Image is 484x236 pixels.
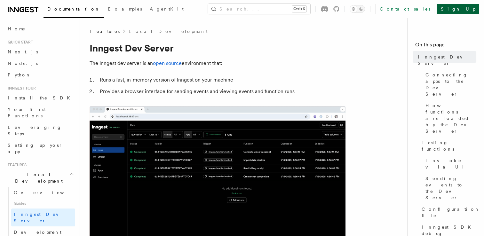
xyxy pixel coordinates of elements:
a: Overview [11,187,75,198]
span: Inngest tour [5,86,36,91]
a: Install the SDK [5,92,75,104]
a: Examples [104,2,146,17]
span: Install the SDK [8,95,74,100]
h1: Inngest Dev Server [90,42,345,54]
span: Sending events to the Dev Server [425,175,476,201]
a: Sign Up [437,4,479,14]
span: Leveraging Steps [8,125,62,136]
span: Next.js [8,49,38,54]
a: Home [5,23,75,35]
span: Home [8,26,26,32]
a: Next.js [5,46,75,58]
a: Inngest Dev Server [415,51,476,69]
span: Python [8,72,31,77]
li: Provides a browser interface for sending events and viewing events and function runs [98,87,345,96]
span: Quick start [5,40,33,45]
span: Examples [108,6,142,12]
a: Your first Functions [5,104,75,122]
span: Features [90,28,120,35]
span: Inngest Dev Server [14,212,68,223]
span: Configuration file [422,206,480,219]
button: Search...Ctrl+K [208,4,310,14]
a: Invoke via UI [423,155,476,173]
a: open source [153,60,182,66]
span: Node.js [8,61,38,66]
a: Setting up your app [5,139,75,157]
a: Python [5,69,75,81]
a: Configuration file [419,203,476,221]
span: Features [5,162,27,168]
span: Connecting apps to the Dev Server [425,72,476,97]
a: Testing functions [419,137,476,155]
span: Local Development [5,171,70,184]
span: Setting up your app [8,143,63,154]
li: Runs a fast, in-memory version of Inngest on your machine [98,75,345,84]
a: AgentKit [146,2,187,17]
span: Testing functions [422,139,476,152]
span: How functions are loaded by the Dev Server [425,102,476,134]
span: Documentation [47,6,100,12]
kbd: Ctrl+K [292,6,306,12]
a: How functions are loaded by the Dev Server [423,100,476,137]
span: Your first Functions [8,107,46,118]
span: Guides [11,198,75,208]
a: Documentation [44,2,104,18]
span: AgentKit [150,6,184,12]
button: Toggle dark mode [350,5,365,13]
a: Local Development [129,28,208,35]
button: Local Development [5,169,75,187]
span: Overview [14,190,80,195]
p: The Inngest dev server is an environment that: [90,59,345,68]
a: Inngest Dev Server [11,208,75,226]
span: Inngest Dev Server [418,54,476,67]
span: Invoke via UI [425,157,476,170]
h4: On this page [415,41,476,51]
a: Leveraging Steps [5,122,75,139]
a: Node.js [5,58,75,69]
a: Sending events to the Dev Server [423,173,476,203]
a: Contact sales [376,4,434,14]
a: Connecting apps to the Dev Server [423,69,476,100]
